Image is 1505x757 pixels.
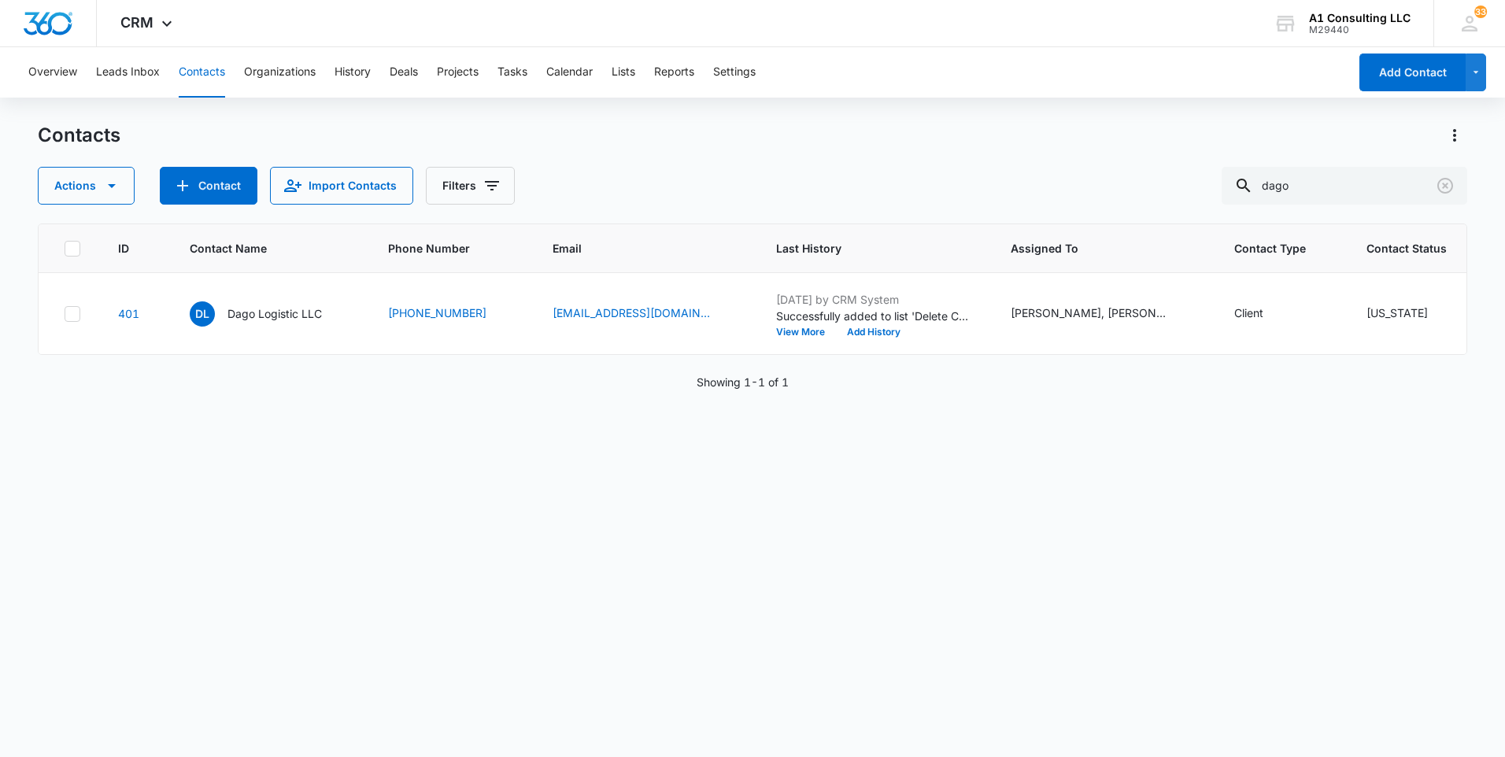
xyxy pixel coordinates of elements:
div: Assigned To - Israel Moreno, Jeannette Uribe, Johanna Rosario, Keisha Nembhard, Laura Henry, Niny... [1011,305,1196,323]
a: Navigate to contact details page for Dago Logistic LLC [118,307,139,320]
div: Email - dagologistic21@gmail.com - Select to Edit Field [553,305,738,323]
button: View More [776,327,836,337]
span: CRM [120,14,153,31]
div: Client [1234,305,1263,321]
button: Actions [1442,123,1467,148]
button: Overview [28,47,77,98]
button: Deals [390,47,418,98]
div: Contact Type - Client - Select to Edit Field [1234,305,1292,323]
button: Contacts [179,47,225,98]
button: Projects [437,47,479,98]
div: [PERSON_NAME], [PERSON_NAME], [PERSON_NAME], [PERSON_NAME], [PERSON_NAME], [PERSON_NAME], Quarter... [1011,305,1168,321]
button: Lists [612,47,635,98]
a: [EMAIL_ADDRESS][DOMAIN_NAME] [553,305,710,321]
button: Add History [836,327,912,337]
button: Add Contact [160,167,257,205]
div: notifications count [1474,6,1487,18]
span: Contact Type [1234,240,1306,257]
span: Last History [776,240,950,257]
div: account name [1309,12,1411,24]
button: History [335,47,371,98]
button: Actions [38,167,135,205]
span: 33 [1474,6,1487,18]
button: Import Contacts [270,167,413,205]
button: Organizations [244,47,316,98]
input: Search Contacts [1222,167,1467,205]
span: Email [553,240,716,257]
div: Contact Status - New Jersey - Select to Edit Field [1366,305,1456,323]
p: Successfully added to list 'Delete Contact '. [776,308,973,324]
h1: Contacts [38,124,120,147]
div: Phone Number - 848-250-2805 - Select to Edit Field [388,305,515,323]
div: Contact Name - Dago Logistic LLC - Select to Edit Field [190,301,350,327]
button: Reports [654,47,694,98]
span: DL [190,301,215,327]
span: ID [118,240,129,257]
span: Contact Status [1366,240,1447,257]
p: Dago Logistic LLC [227,305,322,322]
div: [US_STATE] [1366,305,1428,321]
div: account id [1309,24,1411,35]
span: Contact Name [190,240,327,257]
button: Leads Inbox [96,47,160,98]
button: Add Contact [1359,54,1466,91]
span: Assigned To [1011,240,1174,257]
a: [PHONE_NUMBER] [388,305,486,321]
button: Filters [426,167,515,205]
button: Calendar [546,47,593,98]
p: Showing 1-1 of 1 [697,374,789,390]
button: Settings [713,47,756,98]
button: Clear [1433,173,1458,198]
button: Tasks [497,47,527,98]
p: [DATE] by CRM System [776,291,973,308]
span: Phone Number [388,240,515,257]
